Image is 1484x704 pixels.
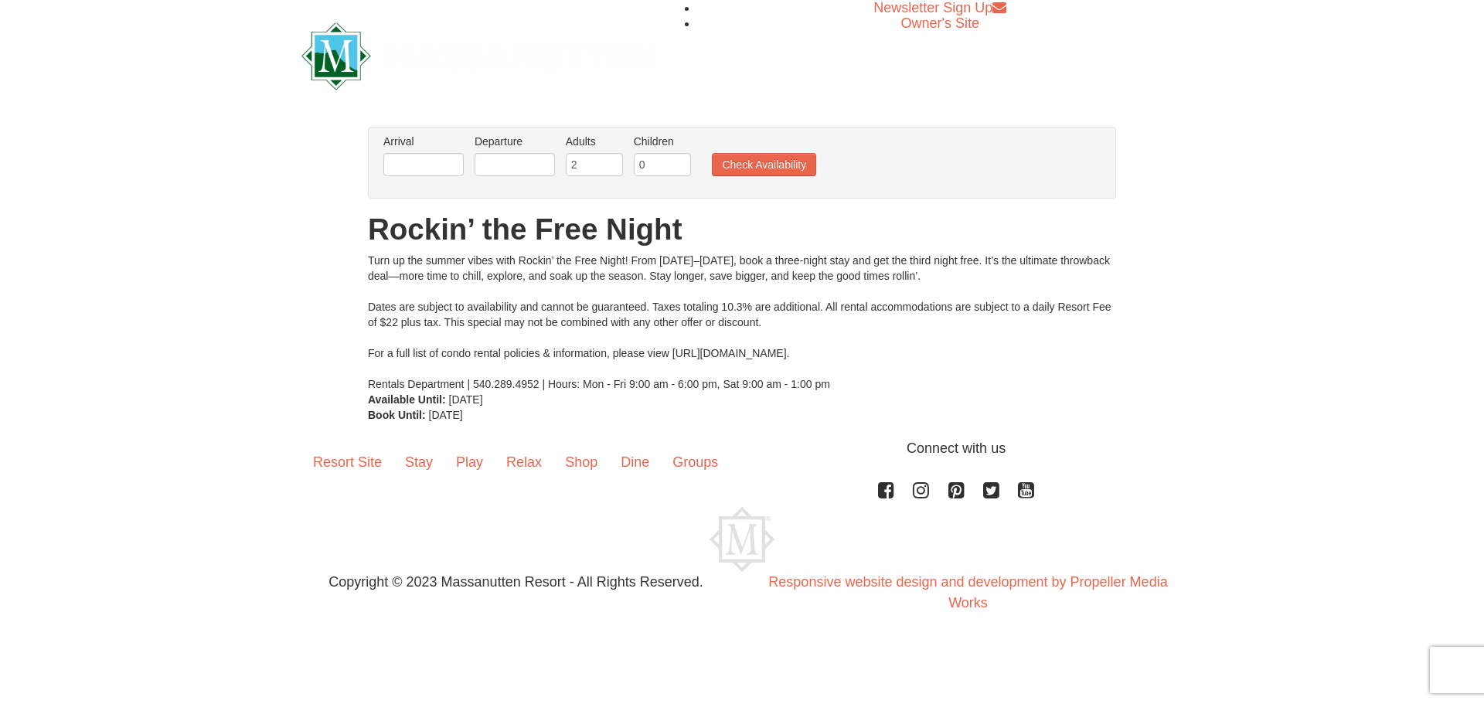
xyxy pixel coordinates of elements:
strong: Book Until: [368,409,426,421]
img: Massanutten Resort Logo [710,507,774,572]
p: Connect with us [301,438,1183,459]
div: Turn up the summer vibes with Rockin’ the Free Night! From [DATE]–[DATE], book a three-night stay... [368,253,1116,392]
a: Owner's Site [901,15,979,31]
a: Play [444,438,495,486]
p: Copyright © 2023 Massanutten Resort - All Rights Reserved. [290,572,742,593]
label: Adults [566,134,623,149]
h1: Rockin’ the Free Night [368,214,1116,245]
span: [DATE] [449,393,483,406]
img: Massanutten Resort Logo [301,22,655,90]
label: Children [634,134,691,149]
a: Stay [393,438,444,486]
a: Shop [553,438,609,486]
a: Resort Site [301,438,393,486]
strong: Available Until: [368,393,446,406]
a: Dine [609,438,661,486]
a: Responsive website design and development by Propeller Media Works [768,574,1167,610]
a: Groups [661,438,730,486]
label: Departure [475,134,555,149]
a: Massanutten Resort [301,36,655,72]
span: [DATE] [429,409,463,421]
a: Relax [495,438,553,486]
button: Check Availability [712,153,816,176]
label: Arrival [383,134,464,149]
